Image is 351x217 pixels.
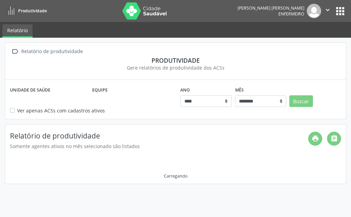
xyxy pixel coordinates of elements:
button: apps [334,5,346,17]
span: Produtividade [18,8,47,14]
div: Gere relatórios de produtividade dos ACSs [10,64,341,71]
label: Unidade de saúde [10,85,50,95]
a: Relatório [2,24,33,38]
div: Carregando [164,173,187,179]
h4: Relatório de produtividade [10,132,308,140]
span: Enfermeiro [278,11,304,17]
i:  [324,6,331,14]
a: Produtividade [5,5,47,16]
i:  [10,47,20,57]
label: Equipe [92,85,108,95]
div: Somente agentes ativos no mês selecionado são listados [10,143,308,150]
label: Ver apenas ACSs com cadastros ativos [17,107,105,114]
button:  [321,4,334,18]
img: img [307,4,321,18]
div: Relatório de produtividade [20,47,84,57]
div: Produtividade [10,57,341,64]
div: [PERSON_NAME] [PERSON_NAME] [238,5,304,11]
button: Buscar [289,95,313,107]
label: Mês [235,85,244,95]
label: Ano [180,85,190,95]
a:  Relatório de produtividade [10,47,84,57]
